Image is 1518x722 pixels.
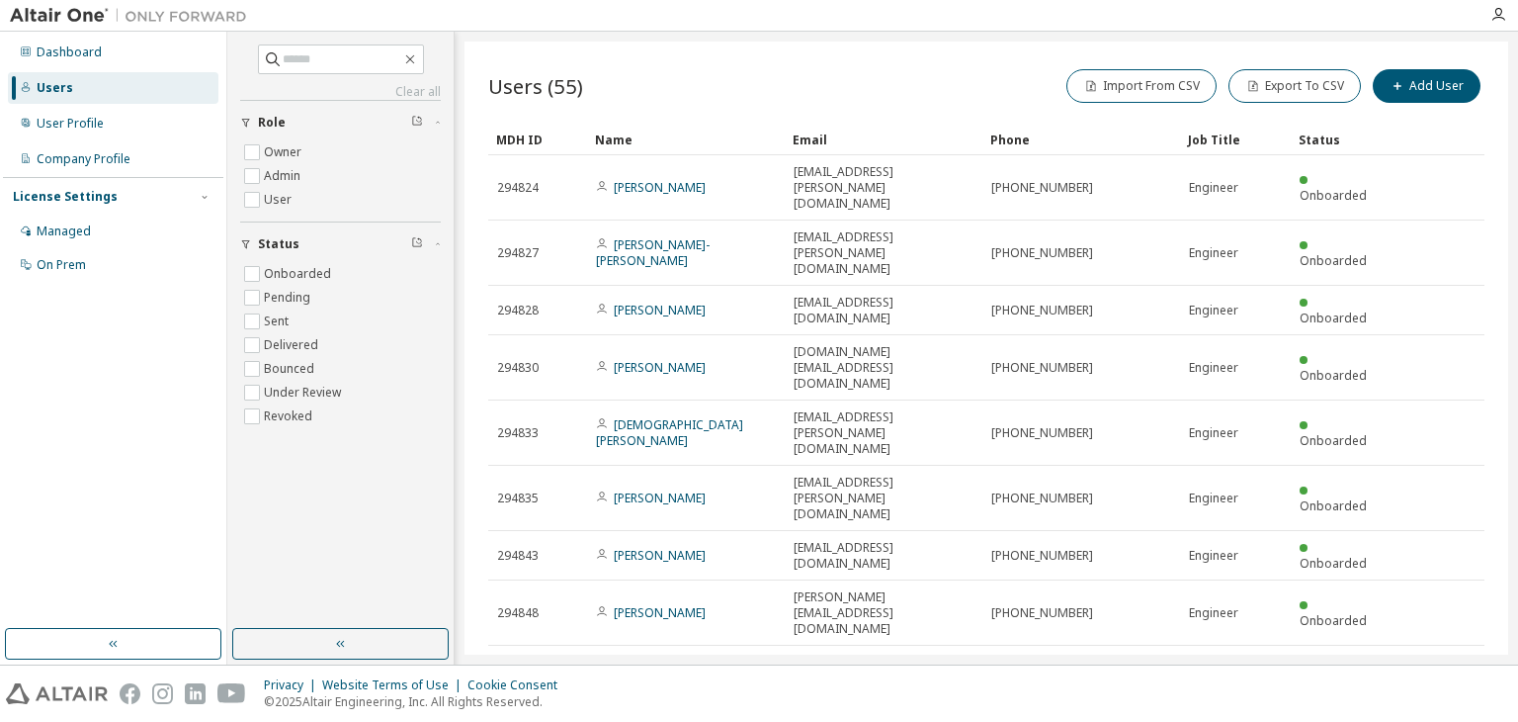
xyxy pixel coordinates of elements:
[497,245,539,261] span: 294827
[1300,497,1367,514] span: Onboarded
[596,236,710,269] a: [PERSON_NAME]-[PERSON_NAME]
[793,124,974,155] div: Email
[37,151,130,167] div: Company Profile
[264,405,316,428] label: Revoked
[264,164,304,188] label: Admin
[13,189,118,205] div: License Settings
[1300,367,1367,384] span: Onboarded
[1189,180,1238,196] span: Engineer
[497,491,539,506] span: 294835
[411,115,423,131] span: Clear filter
[1189,605,1238,621] span: Engineer
[1188,124,1283,155] div: Job Title
[37,45,102,60] div: Dashboard
[497,425,539,441] span: 294833
[240,84,441,100] a: Clear all
[497,605,539,621] span: 294848
[497,360,539,376] span: 294830
[264,333,322,357] label: Delivered
[1299,124,1382,155] div: Status
[264,381,345,405] label: Under Review
[264,357,318,381] label: Bounced
[152,683,173,704] img: instagram.svg
[794,344,973,392] span: [DOMAIN_NAME][EMAIL_ADDRESS][DOMAIN_NAME]
[794,295,973,326] span: [EMAIL_ADDRESS][DOMAIN_NAME]
[794,164,973,212] span: [EMAIL_ADDRESS][PERSON_NAME][DOMAIN_NAME]
[488,72,583,100] span: Users (55)
[6,683,108,704] img: altair_logo.svg
[10,6,257,26] img: Altair One
[1189,245,1238,261] span: Engineer
[991,303,1093,318] span: [PHONE_NUMBER]
[991,605,1093,621] span: [PHONE_NUMBER]
[1300,432,1367,449] span: Onboarded
[496,124,579,155] div: MDH ID
[264,140,305,164] label: Owner
[37,257,86,273] div: On Prem
[1300,555,1367,572] span: Onboarded
[264,693,569,710] p: © 2025 Altair Engineering, Inc. All Rights Reserved.
[991,425,1093,441] span: [PHONE_NUMBER]
[264,262,335,286] label: Onboarded
[264,310,293,333] label: Sent
[1228,69,1361,103] button: Export To CSV
[991,491,1093,506] span: [PHONE_NUMBER]
[614,302,706,318] a: [PERSON_NAME]
[614,604,706,621] a: [PERSON_NAME]
[991,180,1093,196] span: [PHONE_NUMBER]
[614,179,706,196] a: [PERSON_NAME]
[120,683,140,704] img: facebook.svg
[240,223,441,266] button: Status
[1300,612,1367,629] span: Onboarded
[614,359,706,376] a: [PERSON_NAME]
[595,124,777,155] div: Name
[1189,303,1238,318] span: Engineer
[467,677,569,693] div: Cookie Consent
[264,188,295,212] label: User
[258,115,286,131] span: Role
[991,360,1093,376] span: [PHONE_NUMBER]
[991,245,1093,261] span: [PHONE_NUMBER]
[1300,187,1367,204] span: Onboarded
[37,224,91,239] div: Managed
[596,416,743,449] a: [DEMOGRAPHIC_DATA][PERSON_NAME]
[1189,425,1238,441] span: Engineer
[240,101,441,144] button: Role
[411,236,423,252] span: Clear filter
[497,548,539,564] span: 294843
[258,236,299,252] span: Status
[1066,69,1217,103] button: Import From CSV
[614,490,706,506] a: [PERSON_NAME]
[264,677,322,693] div: Privacy
[217,683,246,704] img: youtube.svg
[614,547,706,564] a: [PERSON_NAME]
[794,229,973,277] span: [EMAIL_ADDRESS][PERSON_NAME][DOMAIN_NAME]
[1373,69,1480,103] button: Add User
[991,548,1093,564] span: [PHONE_NUMBER]
[185,683,206,704] img: linkedin.svg
[1189,548,1238,564] span: Engineer
[1300,252,1367,269] span: Onboarded
[1189,491,1238,506] span: Engineer
[990,124,1172,155] div: Phone
[1189,360,1238,376] span: Engineer
[497,303,539,318] span: 294828
[794,540,973,572] span: [EMAIL_ADDRESS][DOMAIN_NAME]
[322,677,467,693] div: Website Terms of Use
[794,589,973,637] span: [PERSON_NAME][EMAIL_ADDRESS][DOMAIN_NAME]
[37,80,73,96] div: Users
[264,286,314,310] label: Pending
[1300,310,1367,326] span: Onboarded
[794,409,973,457] span: [EMAIL_ADDRESS][PERSON_NAME][DOMAIN_NAME]
[794,475,973,522] span: [EMAIL_ADDRESS][PERSON_NAME][DOMAIN_NAME]
[37,116,104,132] div: User Profile
[497,180,539,196] span: 294824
